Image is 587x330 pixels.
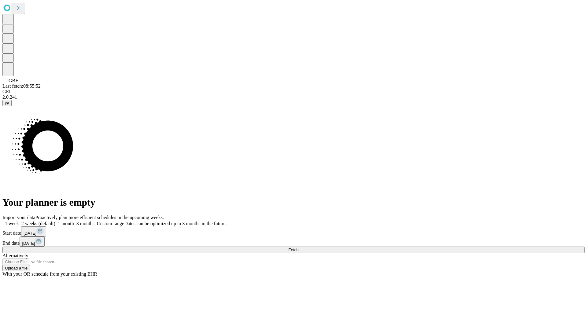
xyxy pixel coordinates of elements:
[2,247,585,253] button: Fetch
[288,248,298,252] span: Fetch
[20,237,45,247] button: [DATE]
[124,221,227,226] span: Dates can be optimized up to 3 months in the future.
[2,83,41,89] span: Last fetch: 08:55:52
[2,265,30,271] button: Upload a file
[2,237,585,247] div: End date
[58,221,74,226] span: 1 month
[2,197,585,208] h1: Your planner is empty
[21,226,46,237] button: [DATE]
[2,100,12,106] button: @
[24,231,36,236] span: [DATE]
[2,94,585,100] div: 2.0.241
[2,253,28,258] span: Alternatively
[2,226,585,237] div: Start date
[5,101,9,105] span: @
[5,221,19,226] span: 1 week
[21,221,55,226] span: 2 weeks (default)
[2,271,97,277] span: With your OR schedule from your existing EHR
[2,215,35,220] span: Import your data
[76,221,94,226] span: 3 months
[2,89,585,94] div: GEI
[97,221,124,226] span: Custom range
[35,215,164,220] span: Proactively plan more efficient schedules in the upcoming weeks.
[9,78,19,83] span: GBH
[22,241,35,246] span: [DATE]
